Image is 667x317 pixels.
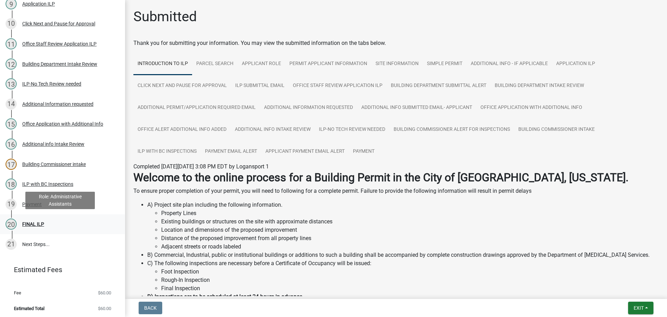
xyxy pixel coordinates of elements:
[147,251,659,259] li: B) Commercial, Industrial, public or institutional buildings or additions to such a building shal...
[133,163,269,170] span: Completed [DATE][DATE] 3:08 PM EDT by Logansport 1
[238,53,285,75] a: Applicant Role
[161,243,659,251] li: Adjacent streets or roads labeled
[161,217,659,226] li: Existing buildings or structures on the site with approximate distances
[22,162,86,167] div: Building Commissioner intake
[6,159,17,170] div: 17
[260,97,357,119] a: Additional Information requested
[161,276,659,284] li: Rough-In Inspection
[6,179,17,190] div: 18
[22,21,95,26] div: Click Next and Pause for Approval
[147,259,659,293] li: C) The following inspections are necessary before a Certificate of Occupancy will be issued:
[133,171,628,184] strong: Welcome to the online process for a Building Permit in the City of [GEOGRAPHIC_DATA], [US_STATE].
[133,97,260,119] a: Additional Permit/Application Required Email
[22,202,42,207] div: Payment
[6,239,17,250] div: 21
[133,75,231,97] a: Click Next and Pause for Approval
[25,192,95,209] div: Role: Administrative Assistants
[161,268,659,276] li: Foot Inspection
[289,75,387,97] a: Office Staff Review Application ILP
[6,38,17,49] div: 11
[14,291,21,295] span: Fee
[22,41,97,46] div: Office Staff Review Application ILP
[147,293,304,300] strong: D) Inspections are to be scheduled at least 24 hours in advance.
[285,53,371,75] a: Permit Applicant Information
[423,53,467,75] a: Simple Permit
[22,62,97,66] div: Building Department Intake Review
[161,234,659,243] li: Distance of the proposed improvement from all property lines
[387,75,491,97] a: Building Department Submittal Alert
[133,119,231,141] a: Office Alert Additional info added
[139,302,162,314] button: Back
[389,119,514,141] a: Building Commissioner Alert for inspections
[357,97,476,119] a: Additional Info Submitted Email- Applicant
[133,39,659,47] div: Thank you for submitting your information. You may view the submitted information on the tabs below.
[22,81,81,86] div: ILP-No Tech Review needed
[552,53,599,75] a: Application ILP
[144,305,157,311] span: Back
[6,263,114,277] a: Estimated Fees
[6,118,17,129] div: 15
[161,284,659,293] li: Final Inspection
[261,141,349,163] a: Applicant Payment email alert
[14,306,44,311] span: Estimated Total
[231,75,289,97] a: ILP Submittal Email
[6,138,17,150] div: 16
[371,53,423,75] a: Site Information
[161,209,659,217] li: Property Lines
[514,119,599,141] a: Building Commissioner intake
[231,119,315,141] a: Additional info Intake Review
[22,142,84,146] div: Additional info Intake Review
[22,102,93,106] div: Additional Information requested
[147,201,659,251] li: A) Project site plan including the following information.
[192,53,238,75] a: Parcel search
[491,75,588,97] a: Building Department Intake Review
[628,302,653,314] button: Exit
[634,305,644,311] span: Exit
[6,78,17,89] div: 13
[6,219,17,230] div: 20
[22,1,55,6] div: Application ILP
[467,53,552,75] a: Additional Info - If Applicable
[133,141,201,163] a: ILP with BC Inspections
[98,291,111,295] span: $60.00
[133,53,192,75] a: Introduction to ILP
[476,97,586,119] a: Office Application with Additional Info
[201,141,261,163] a: Payment email alert
[22,222,44,227] div: FINAL ILP
[133,8,197,25] h1: Submitted
[22,121,103,126] div: Office Application with Additional Info
[6,199,17,210] div: 19
[6,58,17,70] div: 12
[22,182,73,187] div: ILP with BC Inspections
[133,187,659,195] p: To ensure proper completion of your permit, you will need to following for a complete permit. Fai...
[6,18,17,29] div: 10
[98,306,111,311] span: $60.00
[161,226,659,234] li: Location and dimensions of the proposed improvement
[349,141,379,163] a: Payment
[315,119,389,141] a: ILP-No Tech Review needed
[6,98,17,110] div: 14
